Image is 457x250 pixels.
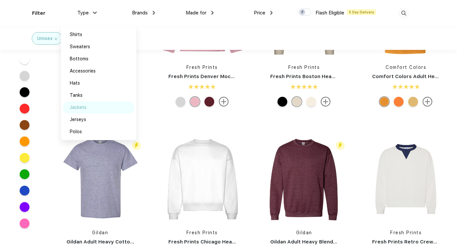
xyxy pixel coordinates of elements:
[296,230,312,235] a: Gildan
[159,135,246,223] img: func=resize&h=266
[270,239,411,245] a: Gildan Adult Heavy Blend Adult 8 Oz. 50/50 Fleece Crew
[70,43,90,50] div: Sweaters
[70,80,80,87] div: Hats
[347,9,376,15] span: 5 Day Delivery
[132,10,148,16] span: Brands
[67,73,210,79] a: Gildan Adult Heavy Blend 8 Oz. 50/50 Hooded Sweatshirt
[190,97,200,107] div: Pink
[186,65,218,70] a: Fresh Prints
[70,92,83,99] div: Tanks
[211,11,214,15] img: dropdown.png
[186,230,218,235] a: Fresh Prints
[77,10,89,16] span: Type
[254,10,265,16] span: Price
[270,73,374,79] a: Fresh Prints Boston Heavyweight Hoodie
[398,8,409,19] img: desktop_search.svg
[186,10,206,16] span: Made for
[321,97,331,107] img: more.svg
[70,104,86,111] div: Jackets
[204,97,214,107] div: Crimson Red
[336,141,345,150] img: flash_active_toggle.svg
[93,11,97,14] img: dropdown.png
[55,38,57,40] img: filter_cancel.svg
[70,55,88,62] div: Bottoms
[176,97,185,107] div: Ash Grey
[92,230,108,235] a: Gildan
[270,11,273,15] img: dropdown.png
[394,97,404,107] div: Burnt Orange
[292,97,302,107] div: Sand
[390,230,422,235] a: Fresh Prints
[277,97,287,107] div: Black
[362,135,449,223] img: func=resize&h=266
[70,68,96,74] div: Accessories
[67,239,152,245] a: Gildan Adult Heavy Cotton T-Shirt
[386,65,426,70] a: Comfort Colors
[372,239,445,245] a: Fresh Prints Retro Crewneck
[132,141,141,150] img: flash_active_toggle.svg
[32,10,46,17] div: Filter
[70,116,86,123] div: Jerseys
[260,135,348,223] img: func=resize&h=266
[423,97,432,107] img: more.svg
[306,97,316,107] div: Buttermilk
[219,97,229,107] img: more.svg
[168,73,311,79] a: Fresh Prints Denver Mock Neck Heavyweight Sweatshirt
[168,239,281,245] a: Fresh Prints Chicago Heavyweight Crewneck
[70,128,82,135] div: Polos
[153,11,155,15] img: dropdown.png
[70,31,82,38] div: Shirts
[37,35,53,42] div: Unisex
[408,97,418,107] div: Mustard
[379,97,389,107] div: Citrus
[315,10,344,16] span: Flash Eligible
[288,65,320,70] a: Fresh Prints
[57,135,144,223] img: func=resize&h=266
